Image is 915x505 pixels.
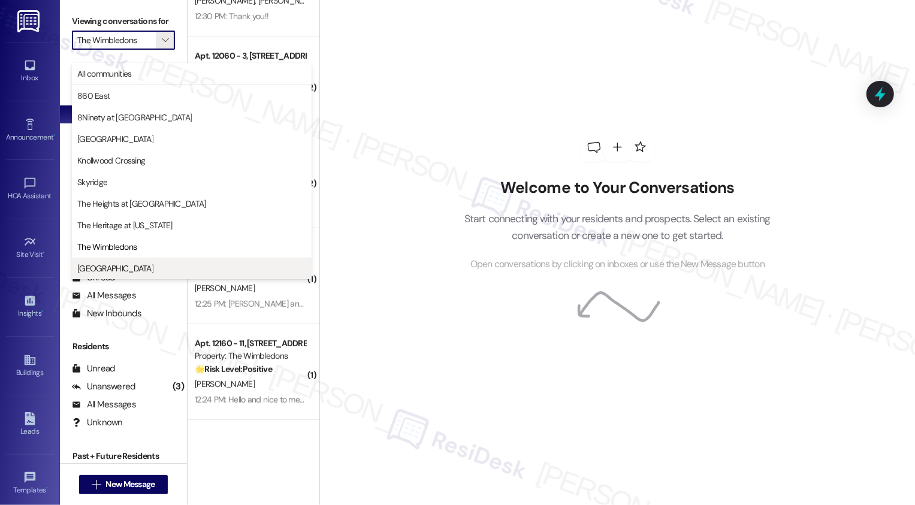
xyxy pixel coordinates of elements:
[77,262,153,274] span: [GEOGRAPHIC_DATA]
[60,231,187,244] div: Prospects
[77,198,206,210] span: The Heights at [GEOGRAPHIC_DATA]
[43,249,45,257] span: •
[6,409,54,441] a: Leads
[162,35,168,45] i: 
[17,10,42,32] img: ResiDesk Logo
[72,380,135,393] div: Unanswered
[195,394,313,405] div: 12:24 PM: Hello and nice to meet u
[195,50,306,62] div: Apt. 12060 - 3, [STREET_ADDRESS]
[77,219,173,231] span: The Heritage at [US_STATE]
[77,68,132,80] span: All communities
[195,364,272,374] strong: 🌟 Risk Level: Positive
[72,289,136,302] div: All Messages
[72,416,123,429] div: Unknown
[72,362,115,375] div: Unread
[60,340,187,353] div: Residents
[6,232,54,264] a: Site Visit •
[446,179,789,198] h2: Welcome to Your Conversations
[41,307,43,316] span: •
[6,467,54,500] a: Templates •
[195,379,255,389] span: [PERSON_NAME]
[72,307,141,320] div: New Inbounds
[195,11,268,22] div: 12:30 PM: Thank you!!
[6,291,54,323] a: Insights •
[77,241,137,253] span: The Wimbledons
[170,377,187,396] div: (3)
[92,480,101,489] i: 
[195,298,340,309] div: 12:25 PM: [PERSON_NAME] and welcome!
[6,55,54,87] a: Inbox
[77,90,110,102] span: 860 East
[195,283,255,294] span: [PERSON_NAME]
[470,257,765,272] span: Open conversations by clicking on inboxes or use the New Message button
[6,350,54,382] a: Buildings
[6,173,54,205] a: HOA Assistant
[195,337,306,350] div: Apt. 12160 - 11, [STREET_ADDRESS]
[77,31,156,50] input: All communities
[60,68,187,80] div: Prospects + Residents
[72,398,136,411] div: All Messages
[53,131,55,140] span: •
[105,478,155,491] span: New Message
[77,111,192,123] span: 8Ninety at [GEOGRAPHIC_DATA]
[446,210,789,244] p: Start connecting with your residents and prospects. Select an existing conversation or create a n...
[79,475,168,494] button: New Message
[46,484,48,492] span: •
[72,12,175,31] label: Viewing conversations for
[77,176,107,188] span: Skyridge
[77,133,153,145] span: [GEOGRAPHIC_DATA]
[195,350,306,362] div: Property: The Wimbledons
[60,450,187,462] div: Past + Future Residents
[77,155,145,167] span: Knollwood Crossing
